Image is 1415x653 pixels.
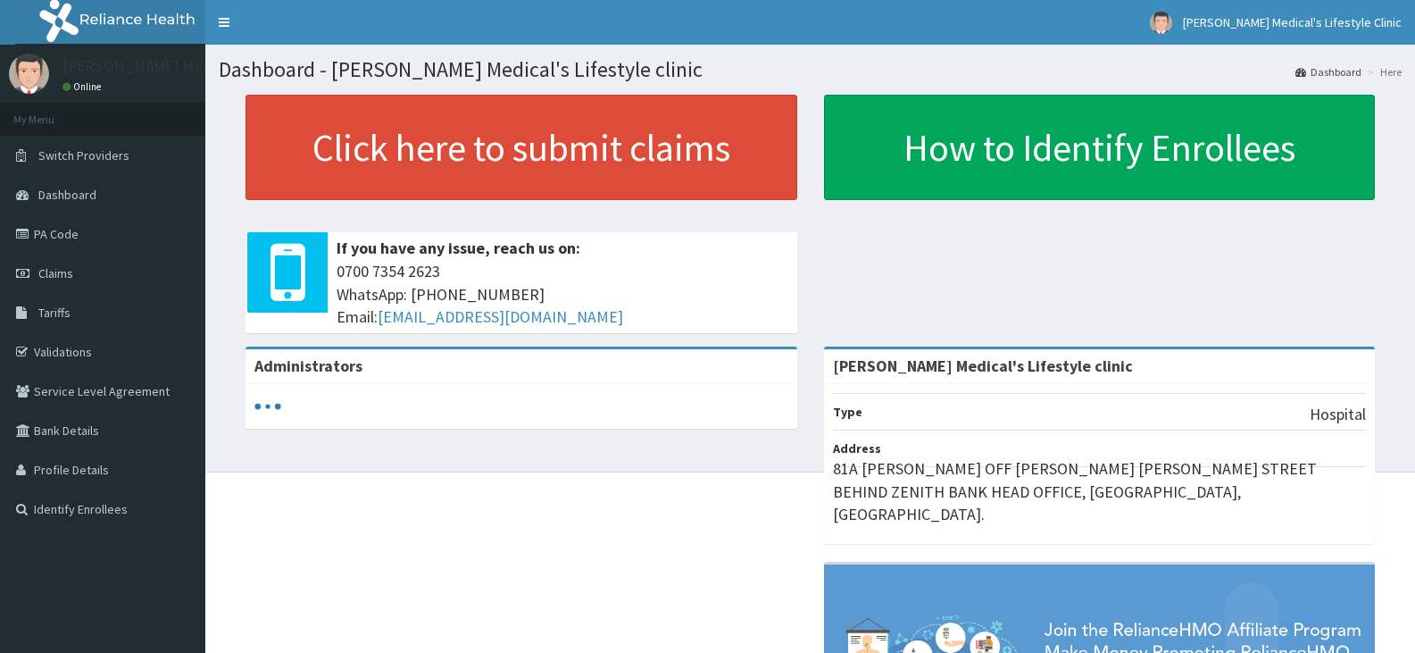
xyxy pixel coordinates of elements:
p: [PERSON_NAME] Medical's Lifestyle Clinic [62,58,354,74]
img: User Image [1150,12,1172,34]
span: Dashboard [38,187,96,203]
p: Hospital [1310,403,1366,426]
img: User Image [9,54,49,94]
svg: audio-loading [254,393,281,420]
li: Here [1363,64,1402,80]
h1: Dashboard - [PERSON_NAME] Medical's Lifestyle clinic [219,58,1402,81]
b: Administrators [254,356,362,376]
a: [EMAIL_ADDRESS][DOMAIN_NAME] [378,306,623,327]
a: How to Identify Enrollees [824,95,1376,200]
b: Address [833,440,881,456]
a: Click here to submit claims [246,95,797,200]
p: 81A [PERSON_NAME] OFF [PERSON_NAME] [PERSON_NAME] STREET BEHIND ZENITH BANK HEAD OFFICE, [GEOGRAP... [833,457,1367,526]
span: Switch Providers [38,147,129,163]
span: 0700 7354 2623 WhatsApp: [PHONE_NUMBER] Email: [337,260,788,329]
span: Claims [38,265,73,281]
a: Online [62,80,105,93]
a: Dashboard [1295,64,1361,80]
b: Type [833,404,862,420]
strong: [PERSON_NAME] Medical's Lifestyle clinic [833,356,1133,376]
b: If you have any issue, reach us on: [337,238,580,258]
span: Tariffs [38,305,71,321]
span: [PERSON_NAME] Medical's Lifestyle Clinic [1183,14,1402,30]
